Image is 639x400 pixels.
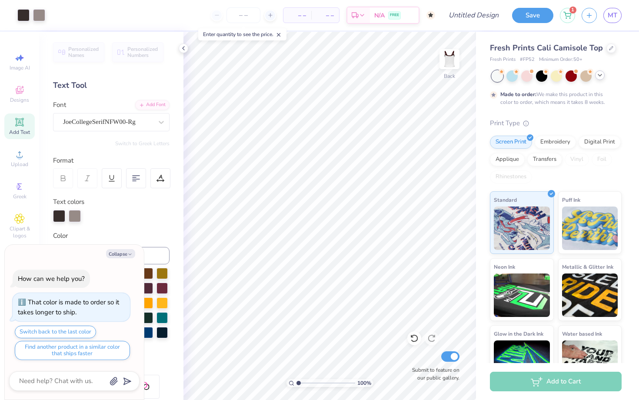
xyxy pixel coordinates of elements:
[500,90,607,106] div: We make this product in this color to order, which means it takes 8 weeks.
[15,326,96,338] button: Switch back to the last color
[106,249,135,258] button: Collapse
[13,193,27,200] span: Greek
[490,43,603,53] span: Fresh Prints Cali Camisole Top
[357,379,371,387] span: 100 %
[562,207,618,250] img: Puff Ink
[562,195,580,204] span: Puff Ink
[442,7,506,24] input: Untitled Design
[4,225,35,239] span: Clipart & logos
[53,231,170,241] div: Color
[494,340,550,384] img: Glow in the Dark Ink
[198,28,286,40] div: Enter quantity to see the price.
[15,341,130,360] button: Find another product in a similar color that ships faster
[226,7,260,23] input: – –
[407,366,459,382] label: Submit to feature on our public gallery.
[53,80,170,91] div: Text Tool
[494,329,543,338] span: Glow in the Dark Ink
[18,274,85,283] div: How can we help you?
[494,195,517,204] span: Standard
[500,91,536,98] strong: Made to order:
[490,153,525,166] div: Applique
[579,136,621,149] div: Digital Print
[535,136,576,149] div: Embroidery
[316,11,334,20] span: – –
[539,56,582,63] span: Minimum Order: 50 +
[565,153,589,166] div: Vinyl
[520,56,535,63] span: # FP52
[9,129,30,136] span: Add Text
[115,140,170,147] button: Switch to Greek Letters
[289,11,306,20] span: – –
[68,46,99,58] span: Personalized Names
[527,153,562,166] div: Transfers
[441,50,458,68] img: Back
[608,10,617,20] span: MT
[562,273,618,317] img: Metallic & Glitter Ink
[494,207,550,250] img: Standard
[18,298,119,317] div: That color is made to order so it takes longer to ship.
[53,156,170,166] div: Format
[562,329,602,338] span: Water based Ink
[562,262,613,271] span: Metallic & Glitter Ink
[374,11,385,20] span: N/A
[127,46,158,58] span: Personalized Numbers
[569,7,576,13] span: 1
[444,72,455,80] div: Back
[592,153,612,166] div: Foil
[562,340,618,384] img: Water based Ink
[135,100,170,110] div: Add Font
[390,12,399,18] span: FREE
[53,100,66,110] label: Font
[10,64,30,71] span: Image AI
[490,118,622,128] div: Print Type
[494,262,515,271] span: Neon Ink
[53,197,84,207] label: Text colors
[11,161,28,168] span: Upload
[603,8,622,23] a: MT
[494,273,550,317] img: Neon Ink
[490,56,516,63] span: Fresh Prints
[490,136,532,149] div: Screen Print
[512,8,553,23] button: Save
[10,97,29,103] span: Designs
[490,170,532,183] div: Rhinestones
